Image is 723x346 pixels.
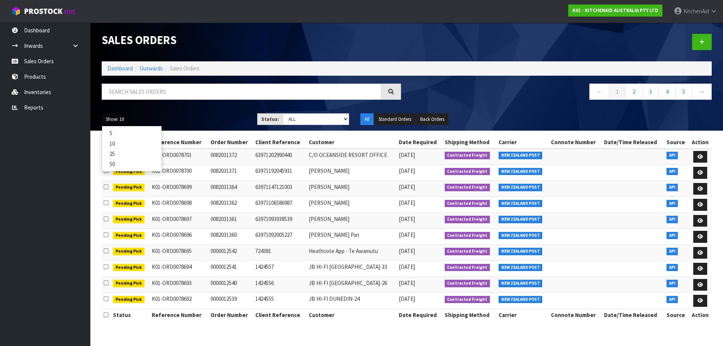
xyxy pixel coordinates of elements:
td: JB HI-FI [GEOGRAPHIC_DATA]-33 [307,261,397,277]
a: 25 [102,149,162,159]
span: Contracted Freight [445,168,490,175]
td: JB HI-FI [GEOGRAPHIC_DATA]-26 [307,277,397,293]
span: NEW ZEALAND POST [499,232,543,239]
span: [DATE] [399,263,415,270]
span: Contracted Freight [445,232,490,239]
th: Connote Number [549,309,602,321]
nav: Page navigation [412,84,712,102]
td: K01-ORD0078694 [150,261,209,277]
td: 0082031360 [209,229,254,245]
td: 63971106586987 [253,197,307,213]
td: C/O OCEANSIDE RESORT OFFICE [307,149,397,165]
td: 0000012541 [209,261,254,277]
td: [PERSON_NAME] Pan [307,229,397,245]
td: K01-ORD0078698 [150,197,209,213]
td: 0000012542 [209,245,254,261]
td: 0082031364 [209,181,254,197]
td: 1424555 [253,293,307,309]
th: Source [665,309,689,321]
td: 0082031371 [209,165,254,181]
td: K01-ORD0078699 [150,181,209,197]
small: WMS [64,8,76,15]
span: NEW ZEALAND POST [499,280,543,287]
span: API [667,200,678,207]
button: Show: 10 [102,113,128,125]
td: 724381 [253,245,307,261]
th: Carrier [497,309,549,321]
th: Date Required [397,309,443,321]
span: NEW ZEALAND POST [499,216,543,223]
td: K01-ORD0078693 [150,277,209,293]
span: API [667,216,678,223]
strong: K01 - KITCHENAID AUSTRALIA PTY LTD [572,7,658,14]
span: [DATE] [399,151,415,159]
td: 1424556 [253,277,307,293]
span: [DATE] [399,247,415,255]
td: Heathcote App - Te Awamutu [307,245,397,261]
td: 63971147121003 [253,181,307,197]
th: Shipping Method [443,136,497,148]
span: Pending Pick [113,280,145,287]
td: [PERSON_NAME] [307,197,397,213]
a: 1 [609,84,626,100]
button: Standard Orders [374,113,415,125]
span: [DATE] [399,199,415,206]
span: NEW ZEALAND POST [499,296,543,303]
a: Outwards [140,65,163,72]
td: K01-ORD0078696 [150,229,209,245]
th: Date/Time Released [602,136,665,148]
span: NEW ZEALAND POST [499,168,543,175]
strong: Status: [261,116,279,122]
td: 1424557 [253,261,307,277]
a: Dashboard [107,65,133,72]
a: 3 [642,84,659,100]
img: cube-alt.png [11,6,21,16]
td: K01-ORD0078700 [150,165,209,181]
span: KitchenAid [683,8,709,15]
span: NEW ZEALAND POST [499,200,543,207]
th: Source [665,136,689,148]
span: Contracted Freight [445,200,490,207]
td: [PERSON_NAME] [307,181,397,197]
td: [PERSON_NAME] [307,213,397,229]
span: API [667,152,678,159]
th: Date/Time Released [602,309,665,321]
span: Pending Pick [113,248,145,255]
span: Contracted Freight [445,280,490,287]
span: Pending Pick [113,200,145,207]
th: Date Required [397,136,443,148]
th: Action [689,136,712,148]
button: All [360,113,374,125]
span: API [667,296,678,303]
span: Contracted Freight [445,248,490,255]
a: 50 [102,159,162,169]
td: 0082031362 [209,197,254,213]
td: 63971202990443 [253,149,307,165]
span: Contracted Freight [445,296,490,303]
span: API [667,248,678,255]
th: Client Reference [253,309,307,321]
span: NEW ZEALAND POST [499,184,543,191]
a: → [692,84,712,100]
span: Pending Pick [113,184,145,191]
a: 4 [659,84,676,100]
a: 10 [102,139,162,149]
td: [PERSON_NAME] [307,165,397,181]
th: Carrier [497,136,549,148]
td: 0082031361 [209,213,254,229]
span: API [667,184,678,191]
span: [DATE] [399,167,415,174]
td: 63971192045931 [253,165,307,181]
th: Order Number [209,136,254,148]
span: API [667,232,678,239]
span: NEW ZEALAND POST [499,152,543,159]
span: [DATE] [399,295,415,302]
td: K01-ORD0078695 [150,245,209,261]
input: Search sales orders [102,84,381,100]
td: K01-ORD0078692 [150,293,209,309]
td: K01-ORD0078701 [150,149,209,165]
span: Pending Pick [113,232,145,239]
span: [DATE] [399,215,415,223]
span: Contracted Freight [445,184,490,191]
span: Contracted Freight [445,152,490,159]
